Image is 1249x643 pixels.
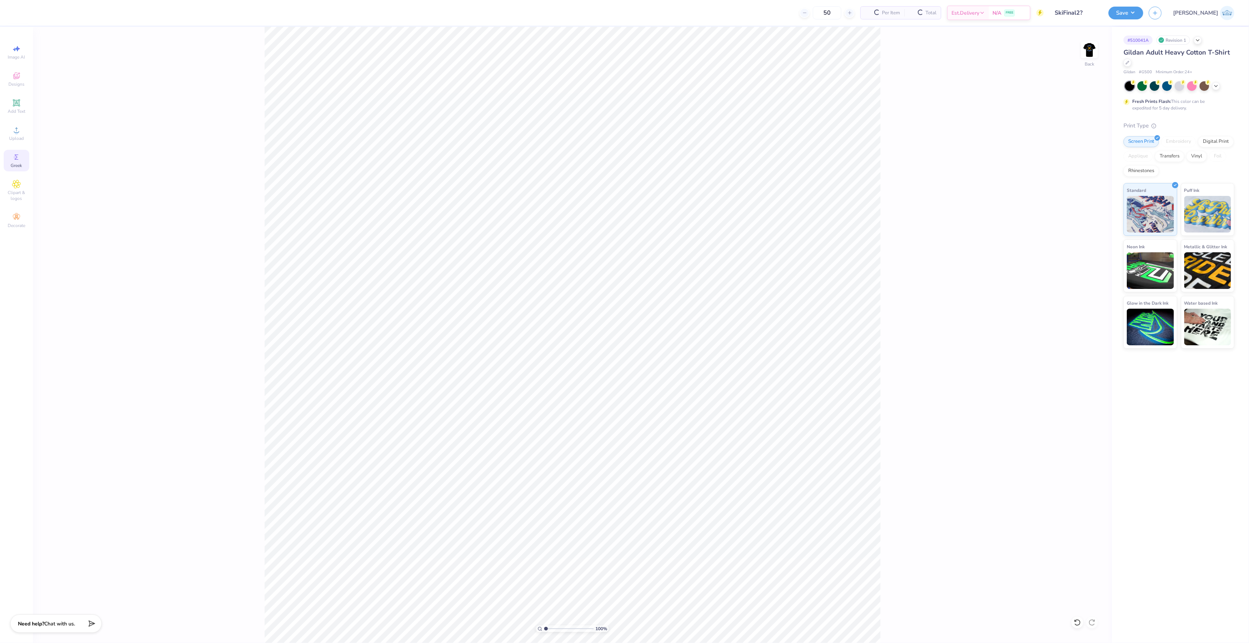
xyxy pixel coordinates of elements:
[8,223,25,228] span: Decorate
[18,620,44,627] strong: Need help?
[1184,309,1231,345] img: Water based Ink
[1220,6,1234,20] img: Josephine Amber Orros
[813,6,841,19] input: – –
[1209,151,1226,162] div: Foil
[1127,243,1145,250] span: Neon Ink
[1127,309,1174,345] img: Glow in the Dark Ink
[1184,252,1231,289] img: Metallic & Glitter Ink
[1161,136,1196,147] div: Embroidery
[1139,69,1152,75] span: # G500
[8,54,25,60] span: Image AI
[8,81,25,87] span: Designs
[44,620,75,627] span: Chat with us.
[1082,42,1097,57] img: Back
[1155,151,1184,162] div: Transfers
[1184,196,1231,233] img: Puff Ink
[1123,69,1135,75] span: Gildan
[1108,7,1143,19] button: Save
[1123,122,1234,130] div: Print Type
[1123,151,1153,162] div: Applique
[1049,5,1103,20] input: Untitled Design
[992,9,1001,17] span: N/A
[1156,69,1192,75] span: Minimum Order: 24 +
[1123,136,1159,147] div: Screen Print
[1184,299,1218,307] span: Water based Ink
[1132,99,1171,104] strong: Fresh Prints Flash:
[1184,243,1227,250] span: Metallic & Glitter Ink
[8,108,25,114] span: Add Text
[1127,252,1174,289] img: Neon Ink
[1123,36,1153,45] div: # 510041A
[925,9,936,17] span: Total
[1184,186,1200,194] span: Puff Ink
[882,9,900,17] span: Per Item
[1198,136,1234,147] div: Digital Print
[1186,151,1207,162] div: Vinyl
[1127,186,1146,194] span: Standard
[1127,196,1174,233] img: Standard
[1127,299,1168,307] span: Glow in the Dark Ink
[1156,36,1190,45] div: Revision 1
[9,135,24,141] span: Upload
[1123,48,1230,57] span: Gildan Adult Heavy Cotton T-Shirt
[1132,98,1222,111] div: This color can be expedited for 5 day delivery.
[1173,9,1218,17] span: [PERSON_NAME]
[11,163,22,168] span: Greek
[951,9,979,17] span: Est. Delivery
[1173,6,1234,20] a: [PERSON_NAME]
[4,190,29,201] span: Clipart & logos
[1006,10,1013,15] span: FREE
[1123,166,1159,176] div: Rhinestones
[595,625,607,632] span: 100 %
[1085,61,1094,67] div: Back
